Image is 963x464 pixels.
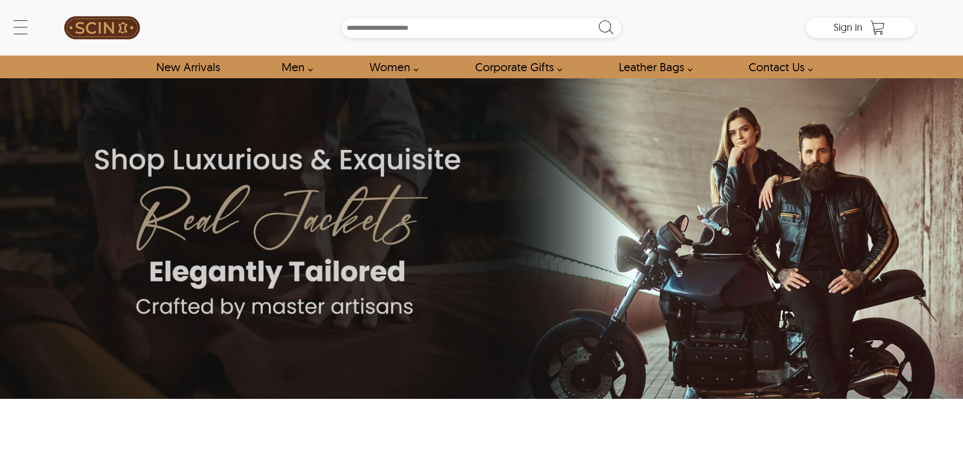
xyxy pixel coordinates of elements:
a: Shop New Arrivals [145,56,231,78]
a: Sign in [834,24,862,32]
a: Shop Leather Bags [607,56,698,78]
span: Sign in [834,21,862,33]
img: SCIN [64,5,140,50]
a: shop men's leather jackets [270,56,318,78]
a: Shopping Cart [867,20,888,35]
a: Shop Women Leather Jackets [358,56,424,78]
a: SCIN [48,5,156,50]
a: Shop Leather Corporate Gifts [464,56,568,78]
a: contact-us [737,56,818,78]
